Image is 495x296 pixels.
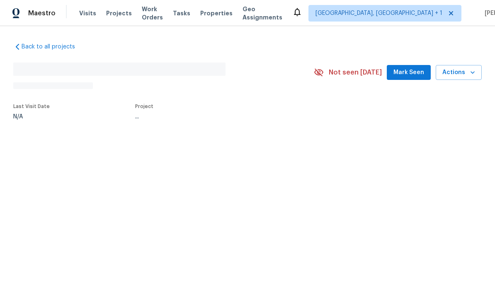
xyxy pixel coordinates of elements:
span: Maestro [28,9,56,17]
span: Actions [442,67,475,78]
span: Work Orders [142,5,163,22]
div: N/A [13,114,50,120]
span: Mark Seen [393,67,424,78]
span: Projects [106,9,132,17]
span: Last Visit Date [13,104,50,109]
span: Visits [79,9,96,17]
span: Geo Assignments [243,5,282,22]
button: Mark Seen [387,65,431,80]
a: Back to all projects [13,43,93,51]
div: ... [135,114,294,120]
span: Tasks [173,10,190,16]
span: Project [135,104,153,109]
span: Not seen [DATE] [329,68,382,77]
button: Actions [436,65,482,80]
span: Properties [200,9,233,17]
span: [GEOGRAPHIC_DATA], [GEOGRAPHIC_DATA] + 1 [315,9,442,17]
